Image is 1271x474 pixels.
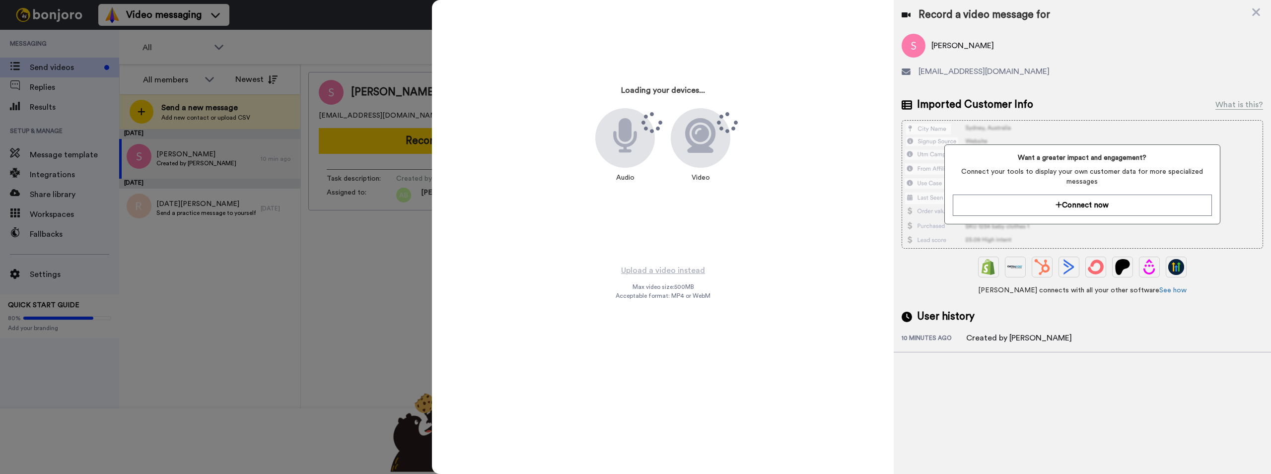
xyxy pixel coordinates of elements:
[687,168,715,188] div: Video
[918,66,1050,77] span: [EMAIL_ADDRESS][DOMAIN_NAME]
[621,86,705,95] h3: Loading your devices...
[902,285,1263,295] span: [PERSON_NAME] connects with all your other software
[953,167,1211,187] span: Connect your tools to display your own customer data for more specialized messages
[616,292,710,300] span: Acceptable format: MP4 or WebM
[632,283,694,291] span: Max video size: 500 MB
[953,153,1211,163] span: Want a greater impact and engagement?
[917,97,1033,112] span: Imported Customer Info
[1159,287,1187,294] a: See how
[917,309,975,324] span: User history
[1115,259,1130,275] img: Patreon
[1088,259,1104,275] img: ConvertKit
[1168,259,1184,275] img: GoHighLevel
[1007,259,1023,275] img: Ontraport
[1034,259,1050,275] img: Hubspot
[618,264,708,277] button: Upload a video instead
[966,332,1072,344] div: Created by [PERSON_NAME]
[1061,259,1077,275] img: ActiveCampaign
[981,259,996,275] img: Shopify
[611,168,639,188] div: Audio
[902,334,966,344] div: 10 minutes ago
[1215,99,1263,111] div: What is this?
[953,195,1211,216] button: Connect now
[1141,259,1157,275] img: Drip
